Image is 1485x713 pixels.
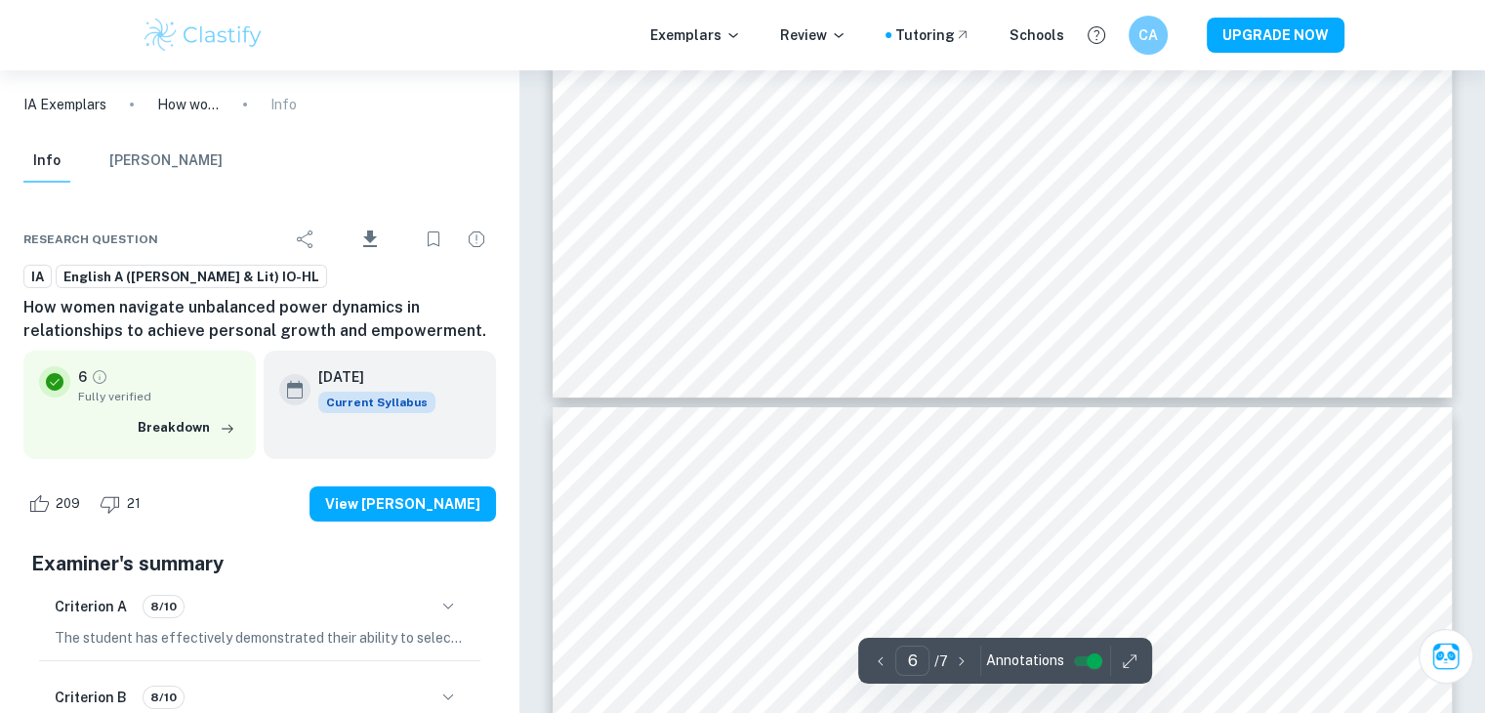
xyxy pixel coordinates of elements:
div: Dislike [95,488,151,520]
p: / 7 [933,650,947,672]
a: Schools [1010,24,1064,46]
span: Research question [23,231,158,248]
span: Annotations [985,650,1063,671]
div: Report issue [457,220,496,259]
a: IA Exemplars [23,94,106,115]
p: Exemplars [650,24,741,46]
span: IA [24,268,51,287]
img: Clastify logo [142,16,266,55]
h6: CA [1136,24,1159,46]
p: The student has effectively demonstrated their ability to select extracts or works that include r... [55,627,465,649]
div: Like [23,488,91,520]
div: Download [329,214,410,265]
button: CA [1129,16,1168,55]
div: Bookmark [414,220,453,259]
p: 6 [78,366,87,388]
button: Info [23,140,70,183]
button: UPGRADE NOW [1207,18,1344,53]
span: Fully verified [78,388,240,405]
span: 8/10 [144,689,184,706]
h6: [DATE] [318,366,420,388]
h6: Criterion B [55,687,127,708]
span: 21 [116,494,151,514]
p: Info [270,94,297,115]
div: This exemplar is based on the current syllabus. Feel free to refer to it for inspiration/ideas wh... [318,392,435,413]
button: Breakdown [133,413,240,442]
p: Review [780,24,846,46]
button: View [PERSON_NAME] [309,486,496,522]
div: Share [286,220,325,259]
button: [PERSON_NAME] [109,140,223,183]
span: 8/10 [144,598,184,615]
a: English A ([PERSON_NAME] & Lit) IO-HL [56,265,327,289]
span: 209 [45,494,91,514]
a: IA [23,265,52,289]
a: Tutoring [895,24,970,46]
h6: How women navigate unbalanced power dynamics in relationships to achieve personal growth and empo... [23,296,496,343]
h5: Examiner's summary [31,549,488,578]
span: English A ([PERSON_NAME] & Lit) IO-HL [57,268,326,287]
a: Grade fully verified [91,368,108,386]
p: How women navigate unbalanced power dynamics in relationships to achieve personal growth and empo... [157,94,220,115]
button: Help and Feedback [1080,19,1113,52]
h6: Criterion A [55,596,127,617]
span: Current Syllabus [318,392,435,413]
button: Ask Clai [1419,629,1473,684]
